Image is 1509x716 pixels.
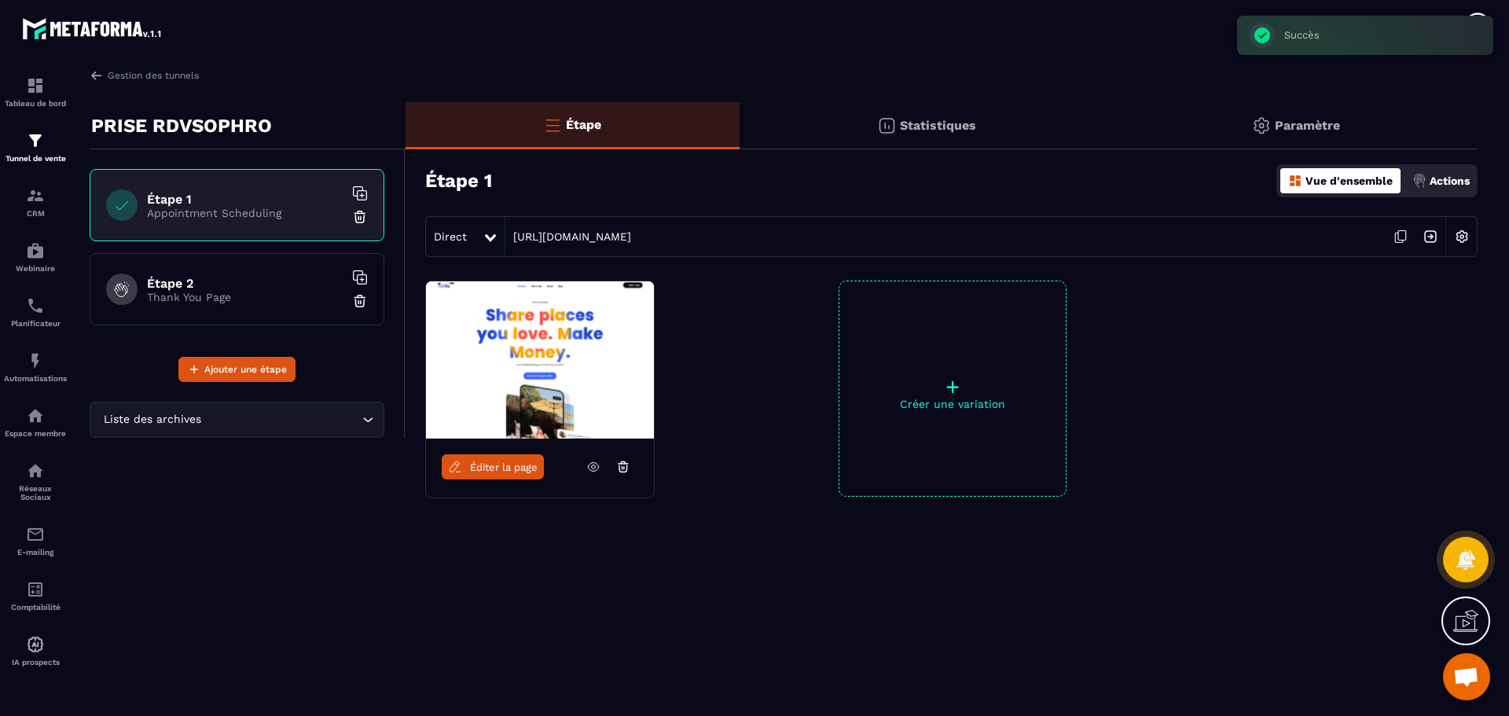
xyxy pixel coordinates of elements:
[147,291,343,303] p: Thank You Page
[90,68,199,83] a: Gestion des tunnels
[4,603,67,611] p: Comptabilité
[1412,174,1426,188] img: actions.d6e523a2.png
[352,209,368,225] img: trash
[147,276,343,291] h6: Étape 2
[877,116,896,135] img: stats.20deebd0.svg
[426,281,654,439] img: image
[26,131,45,150] img: formation
[4,548,67,556] p: E-mailing
[4,568,67,623] a: accountantaccountantComptabilité
[4,64,67,119] a: formationformationTableau de bord
[4,374,67,383] p: Automatisations
[4,229,67,285] a: automationsautomationsWebinaire
[26,186,45,205] img: formation
[4,429,67,438] p: Espace membre
[26,525,45,544] img: email
[839,376,1066,398] p: +
[4,264,67,273] p: Webinaire
[204,411,358,428] input: Search for option
[4,285,67,340] a: schedulerschedulerPlanificateur
[4,174,67,229] a: formationformationCRM
[1447,222,1477,252] img: setting-w.858f3a88.svg
[566,117,601,132] p: Étape
[352,293,368,309] img: trash
[4,319,67,328] p: Planificateur
[26,461,45,480] img: social-network
[22,14,163,42] img: logo
[147,207,343,219] p: Appointment Scheduling
[26,406,45,425] img: automations
[26,76,45,95] img: formation
[4,340,67,395] a: automationsautomationsAutomatisations
[1275,118,1340,133] p: Paramètre
[90,68,104,83] img: arrow
[4,395,67,450] a: automationsautomationsEspace membre
[4,450,67,513] a: social-networksocial-networkRéseaux Sociaux
[505,230,631,243] a: [URL][DOMAIN_NAME]
[26,296,45,315] img: scheduler
[434,230,467,243] span: Direct
[26,241,45,260] img: automations
[543,116,562,134] img: bars-o.4a397970.svg
[4,154,67,163] p: Tunnel de vente
[1252,116,1271,135] img: setting-gr.5f69749f.svg
[4,209,67,218] p: CRM
[4,658,67,666] p: IA prospects
[91,110,272,141] p: PRISE RDVSOPHRO
[1305,174,1393,187] p: Vue d'ensemble
[100,411,204,428] span: Liste des archives
[204,362,287,377] span: Ajouter une étape
[4,99,67,108] p: Tableau de bord
[425,170,492,192] h3: Étape 1
[26,635,45,654] img: automations
[470,461,538,473] span: Éditer la page
[900,118,976,133] p: Statistiques
[4,119,67,174] a: formationformationTunnel de vente
[1288,174,1302,188] img: dashboard-orange.40269519.svg
[1430,174,1470,187] p: Actions
[178,357,296,382] button: Ajouter une étape
[442,454,544,479] a: Éditer la page
[4,484,67,501] p: Réseaux Sociaux
[26,351,45,370] img: automations
[1415,222,1445,252] img: arrow-next.bcc2205e.svg
[147,192,343,207] h6: Étape 1
[4,513,67,568] a: emailemailE-mailing
[26,580,45,599] img: accountant
[1443,653,1490,700] a: Ouvrir le chat
[90,402,384,438] div: Search for option
[839,398,1066,410] p: Créer une variation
